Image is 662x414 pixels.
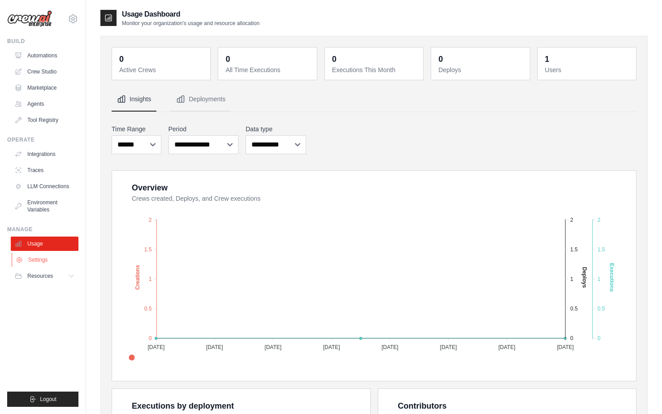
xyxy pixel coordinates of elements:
div: Build [7,38,78,45]
text: Executions [609,263,615,292]
div: 0 [119,53,124,65]
tspan: 1.5 [570,246,578,253]
label: Data type [246,125,306,134]
div: 0 [332,53,337,65]
div: 1 [545,53,550,65]
a: Environment Variables [11,195,78,217]
tspan: 0.5 [597,306,605,312]
span: Logout [40,396,56,403]
button: Deployments [171,87,231,112]
a: Crew Studio [11,65,78,79]
div: 0 [225,53,230,65]
a: Agents [11,97,78,111]
dt: All Time Executions [225,65,311,74]
tspan: [DATE] [557,344,574,350]
text: Deploys [581,267,588,288]
tspan: 1.5 [144,246,152,253]
tspan: 0 [570,335,573,341]
dt: Active Crews [119,65,205,74]
tspan: 2 [597,217,601,223]
tspan: 2 [570,217,573,223]
a: LLM Connections [11,179,78,194]
tspan: 0.5 [144,306,152,312]
tspan: [DATE] [498,344,515,350]
label: Time Range [112,125,161,134]
div: Executions by deployment [132,400,234,412]
div: Manage [7,226,78,233]
tspan: [DATE] [323,344,340,350]
button: Insights [112,87,156,112]
button: Logout [7,392,78,407]
dt: Crews created, Deploys, and Crew executions [132,194,625,203]
tspan: 1 [597,276,601,282]
label: Period [169,125,239,134]
a: Marketplace [11,81,78,95]
tspan: [DATE] [206,344,223,350]
a: Settings [12,253,79,267]
span: Resources [27,272,53,280]
tspan: [DATE] [147,344,164,350]
tspan: 2 [149,217,152,223]
tspan: [DATE] [381,344,398,350]
a: Tool Registry [11,113,78,127]
nav: Tabs [112,87,636,112]
div: 0 [438,53,443,65]
a: Usage [11,237,78,251]
dt: Executions This Month [332,65,418,74]
div: Overview [132,181,168,194]
tspan: [DATE] [440,344,457,350]
h2: Usage Dashboard [122,9,260,20]
tspan: 0 [149,335,152,341]
button: Resources [11,269,78,283]
tspan: 1.5 [597,246,605,253]
dt: Deploys [438,65,524,74]
tspan: [DATE] [264,344,281,350]
a: Automations [11,48,78,63]
tspan: 1 [570,276,573,282]
img: Logo [7,10,52,27]
tspan: 1 [149,276,152,282]
tspan: 0.5 [570,306,578,312]
tspan: 0 [597,335,601,341]
dt: Users [545,65,631,74]
a: Traces [11,163,78,177]
div: Contributors [398,400,447,412]
a: Integrations [11,147,78,161]
text: Creations [134,265,141,290]
div: Operate [7,136,78,143]
p: Monitor your organization's usage and resource allocation [122,20,260,27]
